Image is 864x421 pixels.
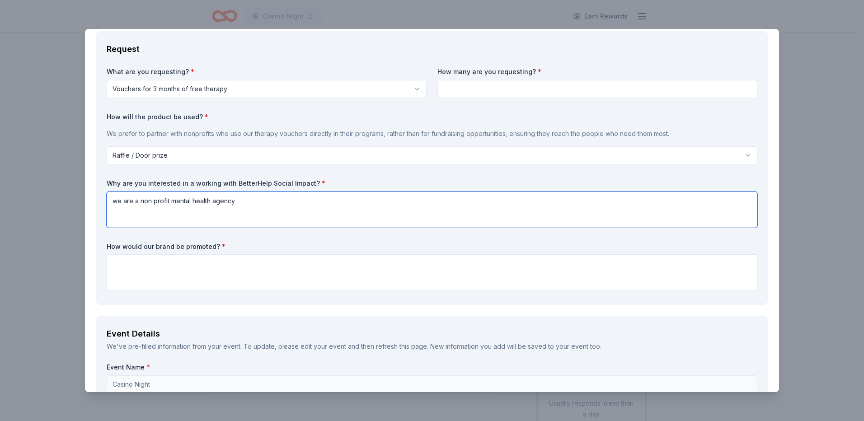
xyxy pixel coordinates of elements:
div: We've pre-filled information from your event. To update, please edit your event and then refresh ... [107,341,757,352]
div: Request [107,42,757,56]
label: Why are you interested in a working with BetterHelp Social Impact? [107,179,757,188]
textarea: we are a non profit mental health agency [107,192,757,228]
p: We prefer to partner with nonprofits who use our therapy vouchers directly in their programs, rat... [107,128,757,139]
label: Event Name [107,363,757,372]
label: How would our brand be promoted? [107,242,757,251]
label: What are you requesting? [107,67,427,76]
div: Event Details [107,327,757,341]
label: How many are you requesting? [437,67,757,76]
label: How will the product be used? [107,112,757,122]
